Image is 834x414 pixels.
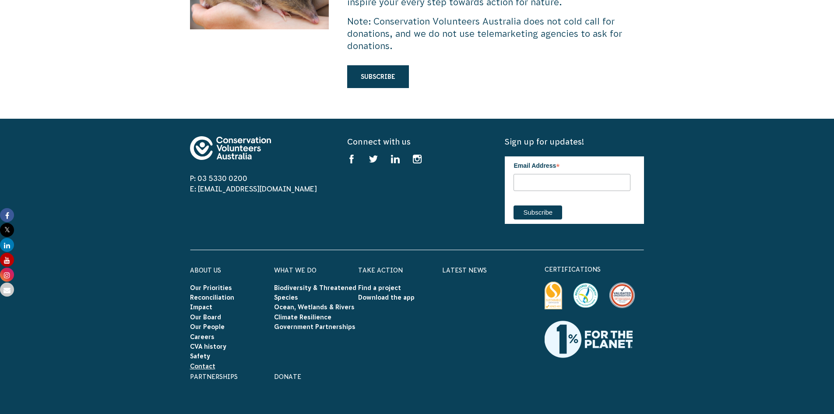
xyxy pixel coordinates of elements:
h5: Connect with us [347,136,486,147]
a: Partnerships [190,373,238,380]
label: Email Address [514,156,630,173]
a: Biodiversity & Threatened Species [274,284,356,301]
a: Government Partnerships [274,323,355,330]
p: certifications [545,264,644,275]
a: Find a project [358,284,401,291]
a: Careers [190,333,215,340]
a: Latest News [442,267,487,274]
a: P: 03 5330 0200 [190,174,247,182]
a: Our People [190,323,225,330]
a: What We Do [274,267,317,274]
h5: Sign up for updates! [505,136,644,147]
a: Our Priorities [190,284,232,291]
a: Climate Resilience [274,314,331,321]
a: Our Board [190,314,221,321]
a: Reconciliation [190,294,234,301]
a: Take Action [358,267,403,274]
a: Ocean, Wetlands & Rivers [274,304,355,311]
a: Subscribe [347,65,409,88]
input: Subscribe [514,205,562,219]
img: logo-footer.svg [190,136,271,160]
a: Safety [190,353,210,360]
a: About Us [190,267,221,274]
a: Impact [190,304,212,311]
a: E: [EMAIL_ADDRESS][DOMAIN_NAME] [190,185,317,193]
a: Download the app [358,294,415,301]
a: CVA history [190,343,226,350]
a: Contact [190,363,215,370]
p: Note: Conservation Volunteers Australia does not cold call for donations, and we do not use telem... [347,15,644,52]
a: Donate [274,373,301,380]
